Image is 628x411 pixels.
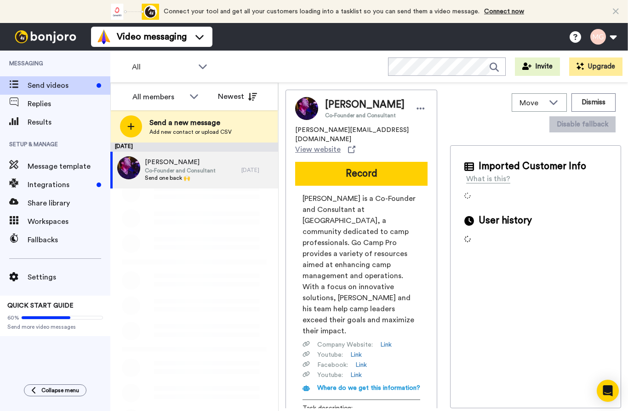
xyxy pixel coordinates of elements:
[350,371,362,380] a: Link
[295,144,355,155] a: View website
[7,303,74,309] span: QUICK START GUIDE
[295,126,428,144] span: [PERSON_NAME][EMAIL_ADDRESS][DOMAIN_NAME]
[295,97,318,120] img: Image of Travis Allison
[117,30,187,43] span: Video messaging
[549,116,616,132] button: Disable fallback
[149,128,232,136] span: Add new contact or upload CSV
[571,93,616,112] button: Dismiss
[569,57,622,76] button: Upgrade
[108,4,159,20] div: animation
[164,8,480,15] span: Connect your tool and get all your customers loading into a tasklist so you can send them a video...
[317,360,348,370] span: Facebook :
[303,193,420,337] span: [PERSON_NAME] is a Co-Founder and Consultant at [GEOGRAPHIC_DATA], a community dedicated to camp ...
[28,161,110,172] span: Message template
[484,8,524,15] a: Connect now
[295,162,428,186] button: Record
[132,62,194,73] span: All
[41,387,79,394] span: Collapse menu
[520,97,544,108] span: Move
[28,198,110,209] span: Share library
[28,117,110,128] span: Results
[28,80,93,91] span: Send videos
[132,91,185,103] div: All members
[145,167,216,174] span: Co-Founder and Consultant
[466,173,510,184] div: What is this?
[350,350,362,360] a: Link
[325,112,405,119] span: Co-Founder and Consultant
[380,340,392,349] a: Link
[28,234,110,245] span: Fallbacks
[11,30,80,43] img: bj-logo-header-white.svg
[241,166,274,174] div: [DATE]
[317,385,420,391] span: Where do we get this information?
[117,156,140,179] img: 65e1ce07-3b7e-4349-8025-e55389adb1ac.jpg
[110,143,278,152] div: [DATE]
[28,179,93,190] span: Integrations
[24,384,86,396] button: Collapse menu
[7,323,103,331] span: Send more video messages
[325,98,405,112] span: [PERSON_NAME]
[145,174,216,182] span: Send one back 🙌
[317,350,343,360] span: Youtube :
[149,117,232,128] span: Send a new message
[317,371,343,380] span: Youtube :
[355,360,367,370] a: Link
[97,29,111,44] img: vm-color.svg
[295,144,341,155] span: View website
[515,57,560,76] button: Invite
[28,216,110,227] span: Workspaces
[479,214,532,228] span: User history
[28,98,110,109] span: Replies
[28,272,110,283] span: Settings
[145,158,216,167] span: [PERSON_NAME]
[211,87,264,106] button: Newest
[597,380,619,402] div: Open Intercom Messenger
[317,340,373,349] span: Company Website :
[479,160,586,173] span: Imported Customer Info
[7,314,19,321] span: 60%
